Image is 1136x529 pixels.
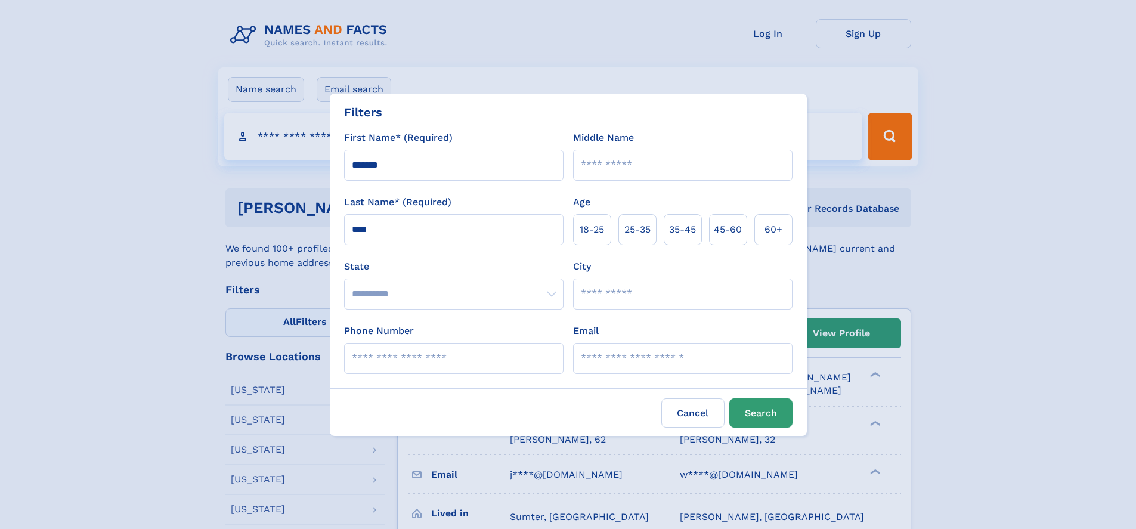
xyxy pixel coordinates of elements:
span: 45‑60 [714,222,742,237]
span: 18‑25 [580,222,604,237]
label: Cancel [661,398,725,428]
span: 25‑35 [624,222,651,237]
label: Age [573,195,590,209]
label: Email [573,324,599,338]
label: City [573,259,591,274]
span: 35‑45 [669,222,696,237]
label: State [344,259,564,274]
button: Search [729,398,793,428]
label: First Name* (Required) [344,131,453,145]
div: Filters [344,103,382,121]
label: Last Name* (Required) [344,195,451,209]
label: Phone Number [344,324,414,338]
label: Middle Name [573,131,634,145]
span: 60+ [764,222,782,237]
